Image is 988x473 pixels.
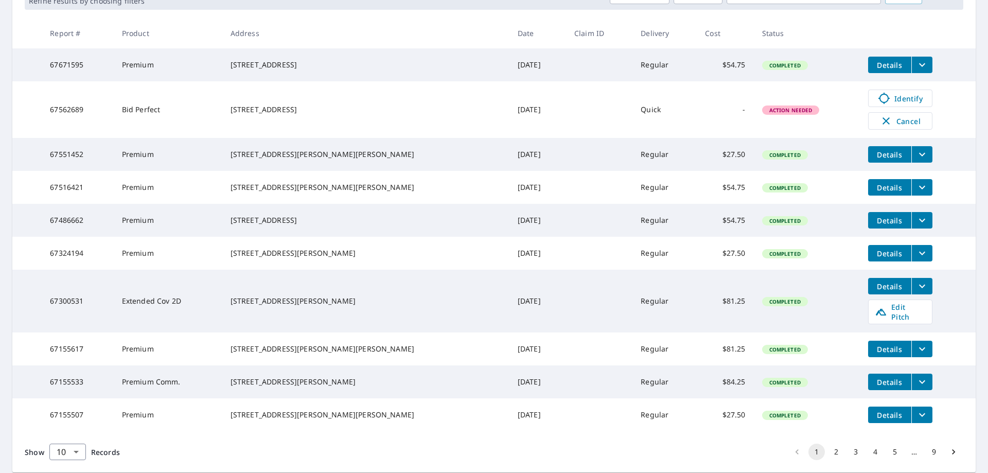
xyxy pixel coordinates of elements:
[911,146,932,163] button: filesDropdownBtn-67551452
[91,447,120,457] span: Records
[911,278,932,294] button: filesDropdownBtn-67300531
[231,104,501,115] div: [STREET_ADDRESS]
[42,365,113,398] td: 67155533
[632,398,697,431] td: Regular
[509,365,566,398] td: [DATE]
[697,237,753,270] td: $27.50
[754,18,860,48] th: Status
[868,407,911,423] button: detailsBtn-67155507
[632,171,697,204] td: Regular
[868,300,932,324] a: Edit Pitch
[875,302,926,322] span: Edit Pitch
[632,138,697,171] td: Regular
[875,92,926,104] span: Identify
[763,151,807,159] span: Completed
[868,245,911,261] button: detailsBtn-67324194
[906,447,923,457] div: …
[868,212,911,229] button: detailsBtn-67486662
[509,204,566,237] td: [DATE]
[808,444,825,460] button: page 1
[887,444,903,460] button: Go to page 5
[114,237,222,270] td: Premium
[42,237,113,270] td: 67324194
[828,444,844,460] button: Go to page 2
[787,444,963,460] nav: pagination navigation
[114,48,222,81] td: Premium
[911,341,932,357] button: filesDropdownBtn-67155617
[509,138,566,171] td: [DATE]
[763,184,807,191] span: Completed
[867,444,884,460] button: Go to page 4
[114,18,222,48] th: Product
[848,444,864,460] button: Go to page 3
[868,146,911,163] button: detailsBtn-67551452
[231,296,501,306] div: [STREET_ADDRESS][PERSON_NAME]
[509,270,566,332] td: [DATE]
[874,377,905,387] span: Details
[697,171,753,204] td: $54.75
[926,444,942,460] button: Go to page 9
[509,237,566,270] td: [DATE]
[874,249,905,258] span: Details
[42,398,113,431] td: 67155507
[42,332,113,365] td: 67155617
[632,48,697,81] td: Regular
[231,377,501,387] div: [STREET_ADDRESS][PERSON_NAME]
[566,18,632,48] th: Claim ID
[632,81,697,138] td: Quick
[231,149,501,160] div: [STREET_ADDRESS][PERSON_NAME][PERSON_NAME]
[911,407,932,423] button: filesDropdownBtn-67155507
[945,444,962,460] button: Go to next page
[763,298,807,305] span: Completed
[763,217,807,224] span: Completed
[42,171,113,204] td: 67516421
[874,150,905,160] span: Details
[42,48,113,81] td: 67671595
[868,374,911,390] button: detailsBtn-67155533
[879,115,922,127] span: Cancel
[42,204,113,237] td: 67486662
[868,90,932,107] a: Identify
[42,18,113,48] th: Report #
[632,332,697,365] td: Regular
[632,237,697,270] td: Regular
[874,410,905,420] span: Details
[632,18,697,48] th: Delivery
[114,171,222,204] td: Premium
[697,138,753,171] td: $27.50
[42,270,113,332] td: 67300531
[114,270,222,332] td: Extended Cov 2D
[697,270,753,332] td: $81.25
[114,81,222,138] td: Bid Perfect
[231,60,501,70] div: [STREET_ADDRESS]
[114,398,222,431] td: Premium
[49,444,86,460] div: Show 10 records
[632,204,697,237] td: Regular
[509,81,566,138] td: [DATE]
[763,412,807,419] span: Completed
[868,57,911,73] button: detailsBtn-67671595
[49,437,86,466] div: 10
[911,179,932,196] button: filesDropdownBtn-67516421
[911,212,932,229] button: filesDropdownBtn-67486662
[114,365,222,398] td: Premium Comm.
[874,183,905,192] span: Details
[114,332,222,365] td: Premium
[868,112,932,130] button: Cancel
[509,332,566,365] td: [DATE]
[763,107,819,114] span: Action Needed
[911,57,932,73] button: filesDropdownBtn-67671595
[231,215,501,225] div: [STREET_ADDRESS]
[911,374,932,390] button: filesDropdownBtn-67155533
[874,216,905,225] span: Details
[42,138,113,171] td: 67551452
[874,60,905,70] span: Details
[911,245,932,261] button: filesDropdownBtn-67324194
[231,248,501,258] div: [STREET_ADDRESS][PERSON_NAME]
[114,138,222,171] td: Premium
[697,48,753,81] td: $54.75
[231,182,501,192] div: [STREET_ADDRESS][PERSON_NAME][PERSON_NAME]
[509,48,566,81] td: [DATE]
[874,282,905,291] span: Details
[868,278,911,294] button: detailsBtn-67300531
